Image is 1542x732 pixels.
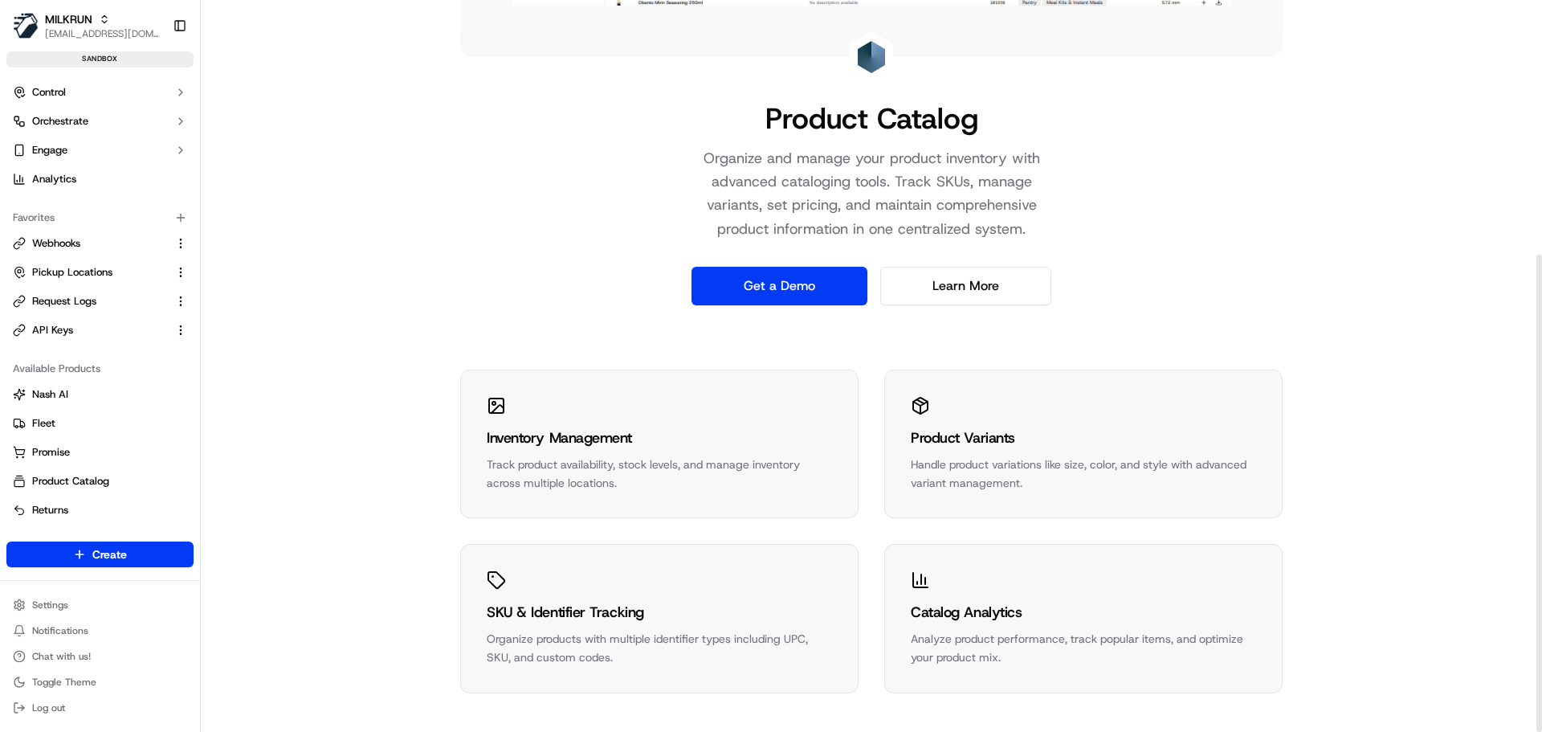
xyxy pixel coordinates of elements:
[6,542,194,567] button: Create
[6,645,194,668] button: Chat with us!
[6,288,194,314] button: Request Logs
[32,250,45,263] img: 1736555255976-a54dd68f-1ca7-489b-9aae-adbdc363a1c4
[13,294,168,309] a: Request Logs
[72,153,263,170] div: Start new chat
[6,697,194,719] button: Log out
[13,445,187,460] a: Promise
[13,416,187,431] a: Fleet
[13,265,168,280] a: Pickup Locations
[32,701,65,714] span: Log out
[911,601,1256,624] div: Catalog Analytics
[32,265,112,280] span: Pickup Locations
[32,416,55,431] span: Fleet
[32,445,70,460] span: Promise
[32,599,68,611] span: Settings
[50,249,130,262] span: [PERSON_NAME]
[32,236,80,251] span: Webhooks
[16,361,29,374] div: 📗
[133,249,139,262] span: •
[133,292,139,305] span: •
[50,292,130,305] span: [PERSON_NAME]
[32,323,73,337] span: API Keys
[136,361,149,374] div: 💻
[13,474,187,489] a: Product Catalog
[92,546,127,562] span: Create
[16,209,108,222] div: Past conversations
[249,206,292,225] button: See all
[129,353,264,382] a: 💻API Documentation
[6,356,194,382] div: Available Products
[6,166,194,192] a: Analytics
[13,236,168,251] a: Webhooks
[32,114,88,129] span: Orchestrate
[880,267,1051,305] a: Learn More
[6,671,194,693] button: Toggle Theme
[487,427,832,449] div: Inventory Management
[34,153,63,182] img: 2790269178180_0ac78f153ef27d6c0503_72.jpg
[32,676,96,689] span: Toggle Theme
[32,650,91,663] span: Chat with us!
[32,624,88,637] span: Notifications
[16,16,48,48] img: Nash
[273,158,292,178] button: Start new chat
[6,260,194,285] button: Pickup Locations
[13,387,187,402] a: Nash AI
[113,398,194,411] a: Powered byPylon
[911,630,1256,667] div: Analyze product performance, track popular items, and optimize your product mix.
[10,353,129,382] a: 📗Knowledge Base
[32,503,68,517] span: Returns
[32,172,76,186] span: Analytics
[6,620,194,642] button: Notifications
[16,153,45,182] img: 1736555255976-a54dd68f-1ca7-489b-9aae-adbdc363a1c4
[855,41,887,73] img: Landing Page Icon
[152,359,258,375] span: API Documentation
[16,234,42,260] img: Asif Zaman Khan
[6,411,194,436] button: Fleet
[666,147,1077,241] p: Organize and manage your product inventory with advanced cataloging tools. Track SKUs, manage var...
[32,387,68,402] span: Nash AI
[691,267,867,305] a: Get a Demo
[6,51,194,67] div: sandbox
[6,468,194,494] button: Product Catalog
[13,323,168,337] a: API Keys
[160,399,194,411] span: Pylon
[487,630,832,667] div: Organize products with multiple identifier types including UPC, SKU, and custom codes.
[142,249,175,262] span: [DATE]
[13,503,187,517] a: Returns
[6,108,194,134] button: Orchestrate
[6,6,166,45] button: MILKRUNMILKRUN[EMAIL_ADDRESS][DOMAIN_NAME]
[42,104,289,121] input: Got a question? Start typing here...
[6,80,194,105] button: Control
[32,474,109,489] span: Product Catalog
[32,294,96,309] span: Request Logs
[45,11,92,27] button: MILKRUN
[911,427,1256,449] div: Product Variants
[765,102,978,134] h1: Product Catalog
[45,27,160,40] button: [EMAIL_ADDRESS][DOMAIN_NAME]
[6,205,194,231] div: Favorites
[16,64,292,90] p: Welcome 👋
[72,170,221,182] div: We're available if you need us!
[487,456,832,493] div: Track product availability, stock levels, and manage inventory across multiple locations.
[32,85,66,100] span: Control
[6,440,194,465] button: Promise
[911,456,1256,493] div: Handle product variations like size, color, and style with advanced variant management.
[13,13,39,39] img: MILKRUN
[142,292,175,305] span: [DATE]
[6,137,194,163] button: Engage
[6,382,194,407] button: Nash AI
[487,601,832,624] div: SKU & Identifier Tracking
[6,594,194,616] button: Settings
[32,359,123,375] span: Knowledge Base
[16,277,42,303] img: Balvinder Singh Punie
[6,497,194,523] button: Returns
[32,143,67,157] span: Engage
[6,231,194,256] button: Webhooks
[6,317,194,343] button: API Keys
